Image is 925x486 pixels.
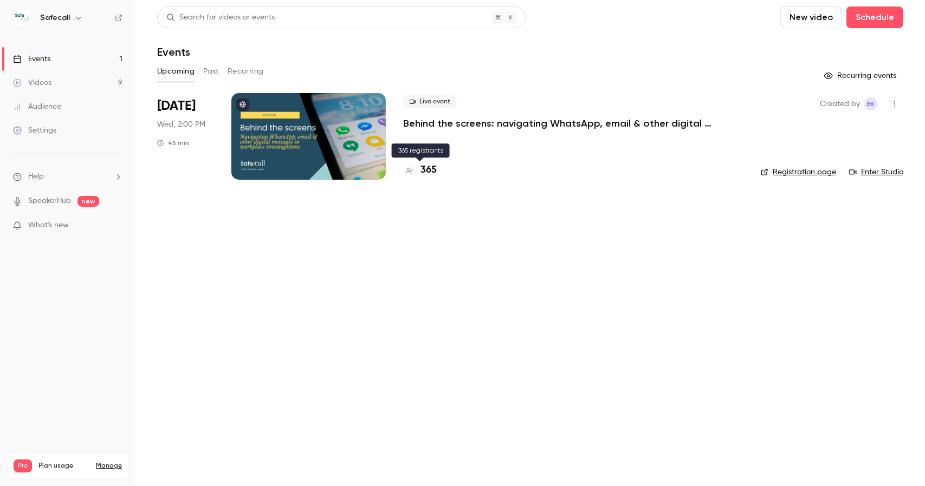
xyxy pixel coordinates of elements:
[157,93,214,180] div: Oct 8 Wed, 2:00 PM (Europe/London)
[13,171,122,182] li: help-dropdown-opener
[403,163,437,178] a: 365
[820,97,860,110] span: Created by
[14,459,32,472] span: Pro
[157,97,196,115] span: [DATE]
[403,117,728,130] a: Behind the screens: navigating WhatsApp, email & other digital messages in workplace investigations
[864,97,877,110] span: Emma` Koster
[28,220,69,231] span: What's new
[38,462,89,470] span: Plan usage
[13,101,61,112] div: Audience
[109,221,122,231] iframe: Noticeable Trigger
[403,95,457,108] span: Live event
[96,462,122,470] a: Manage
[761,167,836,178] a: Registration page
[28,195,71,207] a: SpeakerHub
[846,6,903,28] button: Schedule
[14,9,31,27] img: Safecall
[77,196,99,207] span: new
[28,171,44,182] span: Help
[13,125,56,136] div: Settings
[157,63,195,80] button: Upcoming
[228,63,264,80] button: Recurring
[203,63,219,80] button: Past
[868,97,875,110] span: EK
[166,12,275,23] div: Search for videos or events
[40,12,70,23] h6: Safecall
[421,163,437,178] h4: 365
[780,6,842,28] button: New video
[819,67,903,84] button: Recurring events
[157,45,190,58] h1: Events
[13,77,51,88] div: Videos
[849,167,903,178] a: Enter Studio
[157,119,205,130] span: Wed, 2:00 PM
[157,139,189,147] div: 45 min
[13,54,50,64] div: Events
